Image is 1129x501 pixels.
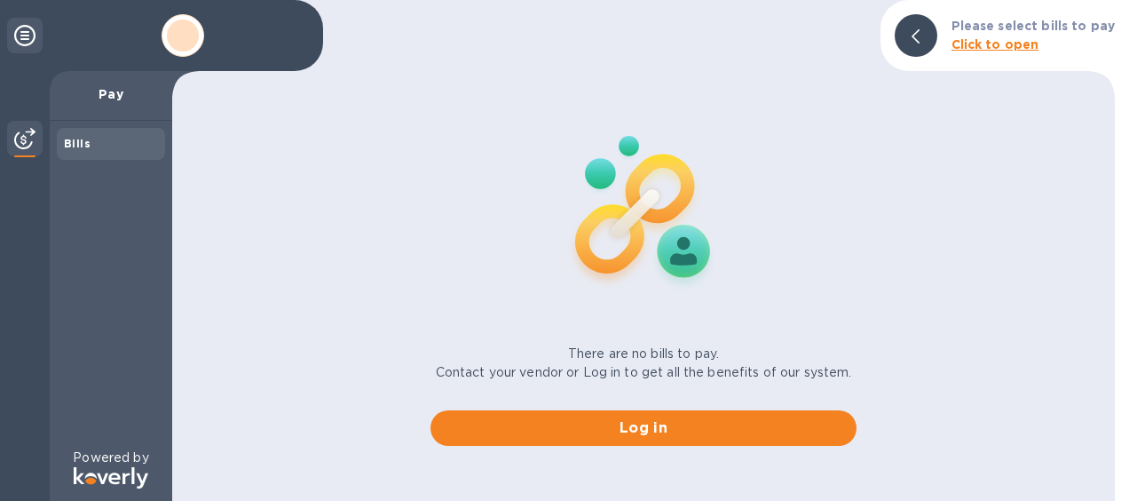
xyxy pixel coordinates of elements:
p: Pay [64,85,158,103]
b: Please select bills to pay [951,19,1115,33]
button: Log in [430,410,857,446]
img: Logo [74,467,148,489]
span: Log in [445,417,842,439]
p: Powered by [73,449,148,467]
b: Bills [64,137,91,150]
b: Click to open [951,37,1039,52]
p: There are no bills to pay. Contact your vendor or Log in to get all the benefits of our system. [436,345,852,382]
